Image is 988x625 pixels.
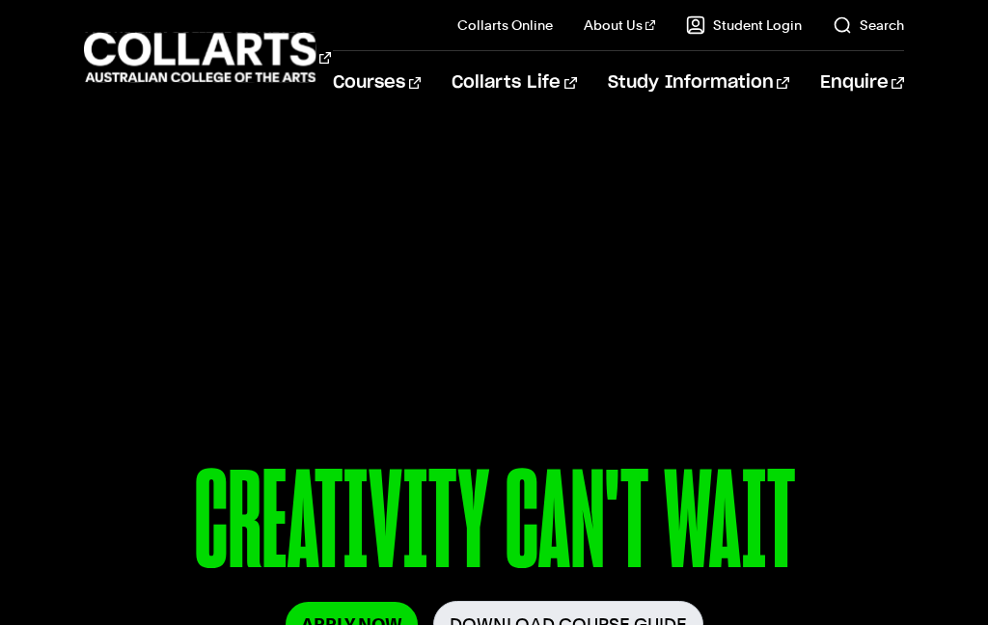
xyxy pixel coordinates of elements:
a: Collarts Online [457,15,553,35]
a: About Us [584,15,655,35]
a: Enquire [820,51,904,115]
a: Collarts Life [452,51,576,115]
a: Courses [333,51,421,115]
div: Go to homepage [84,30,285,85]
p: CREATIVITY CAN'T WAIT [84,451,904,601]
a: Study Information [608,51,789,115]
a: Student Login [686,15,802,35]
a: Search [833,15,904,35]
